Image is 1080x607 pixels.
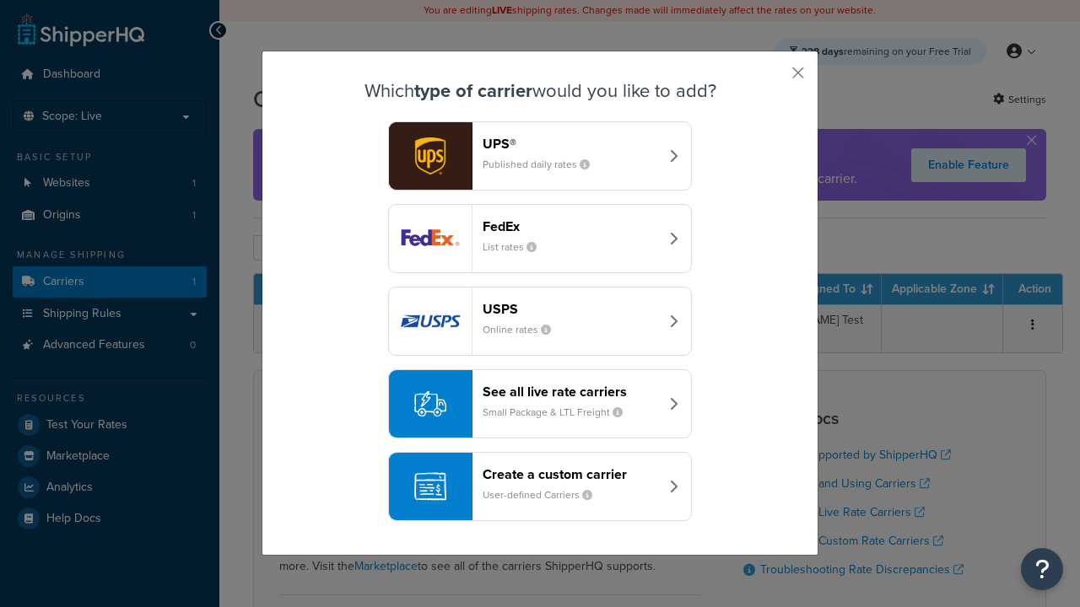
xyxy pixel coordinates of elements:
img: icon-carrier-custom-c93b8a24.svg [414,470,446,502]
button: Open Resource Center [1021,548,1063,590]
button: See all live rate carriersSmall Package & LTL Freight [388,369,692,438]
header: Create a custom carrier [483,466,659,482]
header: USPS [483,301,659,317]
strong: type of carrier [414,77,532,105]
header: FedEx [483,218,659,234]
button: Create a custom carrierUser-defined Carriers [388,452,692,521]
header: See all live rate carriers [483,384,659,400]
small: Published daily rates [483,157,603,172]
small: Small Package & LTL Freight [483,405,636,420]
small: User-defined Carriers [483,487,606,502]
h3: Which would you like to add? [305,81,775,101]
img: icon-carrier-liverate-becf4550.svg [414,388,446,420]
img: ups logo [389,122,472,190]
button: usps logoUSPSOnline rates [388,287,692,356]
img: fedEx logo [389,205,472,272]
button: ups logoUPS®Published daily rates [388,121,692,191]
header: UPS® [483,136,659,152]
button: fedEx logoFedExList rates [388,204,692,273]
small: Online rates [483,322,564,337]
img: usps logo [389,287,472,355]
small: List rates [483,239,550,255]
